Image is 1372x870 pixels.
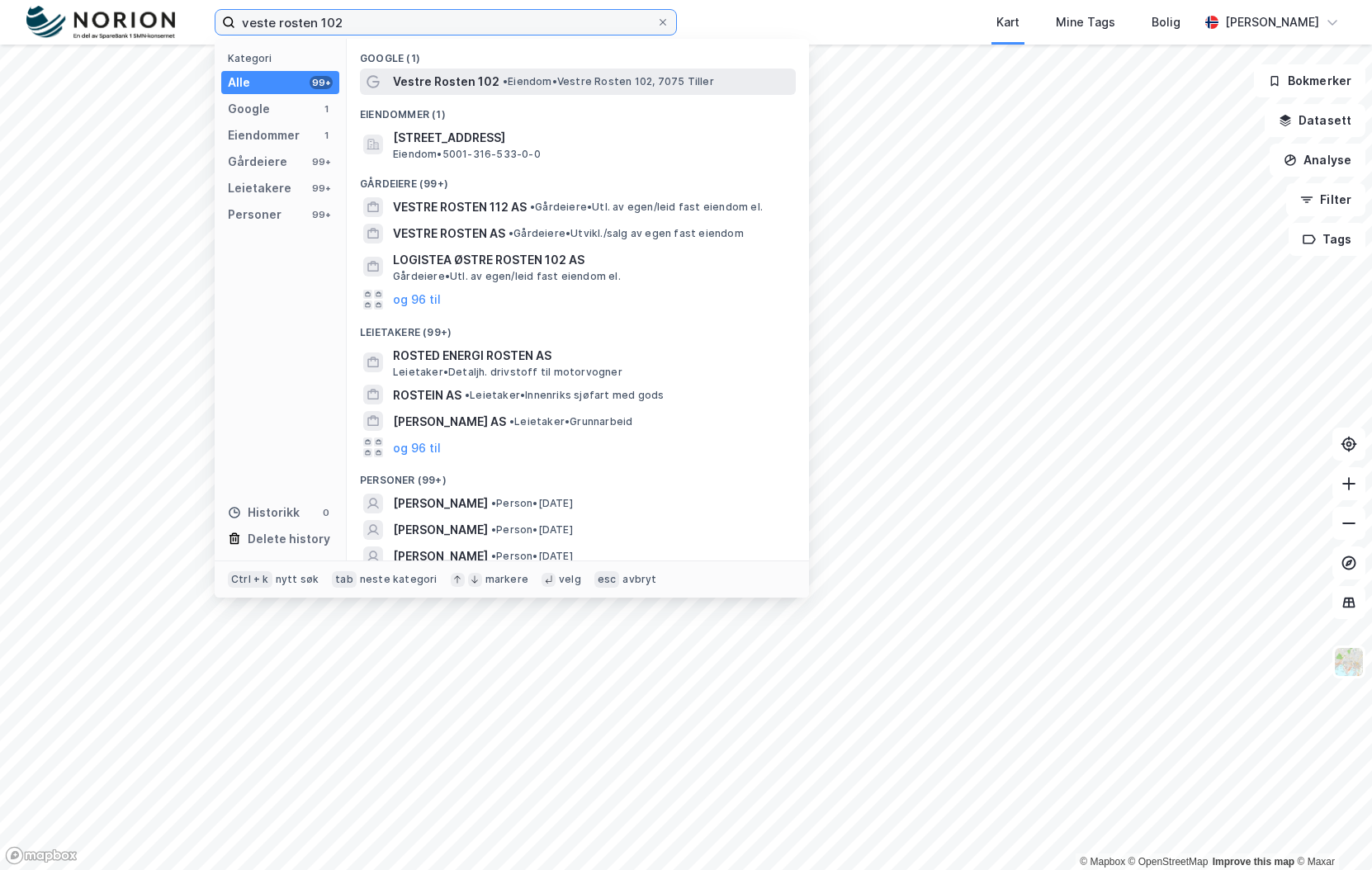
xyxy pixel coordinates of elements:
[491,523,496,536] span: •
[228,125,300,145] div: Eiendommer
[1289,791,1372,870] div: Kontrollprogram for chat
[393,72,499,92] span: Vestre Rosten 102
[393,197,527,217] span: VESTRE ROSTEN 112 AS
[347,461,809,490] div: Personer (99+)
[393,366,622,379] span: Leietaker • Detaljh. drivstoff til motorvogner
[5,846,78,865] a: Mapbox homepage
[1056,12,1115,32] div: Mine Tags
[319,506,333,519] div: 0
[996,12,1020,32] div: Kart
[228,52,339,64] div: Kategori
[393,270,621,283] span: Gårdeiere • Utl. av egen/leid fast eiendom el.
[491,497,573,510] span: Person • [DATE]
[491,550,496,562] span: •
[485,573,528,586] div: markere
[393,148,541,161] span: Eiendom • 5001-316-533-0-0
[1225,12,1319,32] div: [PERSON_NAME]
[509,415,514,428] span: •
[503,75,508,87] span: •
[1254,64,1365,97] button: Bokmerker
[1289,223,1365,256] button: Tags
[509,227,744,240] span: Gårdeiere • Utvikl./salg av egen fast eiendom
[393,437,441,457] button: og 96 til
[228,205,281,225] div: Personer
[491,523,573,537] span: Person • [DATE]
[393,290,441,310] button: og 96 til
[393,224,505,244] span: VESTRE ROSTEN AS
[491,550,573,563] span: Person • [DATE]
[503,75,714,88] span: Eiendom • Vestre Rosten 102, 7075 Tiller
[1128,856,1209,868] a: OpenStreetMap
[332,571,357,588] div: tab
[347,95,809,125] div: Eiendommer (1)
[310,182,333,195] div: 99+
[491,497,496,509] span: •
[276,573,319,586] div: nytt søk
[228,73,250,92] div: Alle
[393,250,789,270] span: LOGISTEA ØSTRE ROSTEN 102 AS
[347,164,809,194] div: Gårdeiere (99+)
[310,208,333,221] div: 99+
[393,385,461,405] span: ROSTEIN AS
[1270,144,1365,177] button: Analyse
[228,99,270,119] div: Google
[622,573,656,586] div: avbryt
[310,76,333,89] div: 99+
[228,571,272,588] div: Ctrl + k
[248,529,330,549] div: Delete history
[228,503,300,522] div: Historikk
[319,102,333,116] div: 1
[1213,856,1294,868] a: Improve this map
[1286,183,1365,216] button: Filter
[1152,12,1180,32] div: Bolig
[347,39,809,69] div: Google (1)
[319,129,333,142] div: 1
[393,128,789,148] span: [STREET_ADDRESS]
[1333,646,1365,678] img: Z
[360,573,438,586] div: neste kategori
[530,201,763,214] span: Gårdeiere • Utl. av egen/leid fast eiendom el.
[509,415,632,428] span: Leietaker • Grunnarbeid
[393,412,506,432] span: [PERSON_NAME] AS
[465,389,470,401] span: •
[235,10,656,35] input: Søk på adresse, matrikkel, gårdeiere, leietakere eller personer
[228,152,287,172] div: Gårdeiere
[26,6,175,40] img: norion-logo.80e7a08dc31c2e691866.png
[559,573,581,586] div: velg
[1265,104,1365,137] button: Datasett
[393,520,488,540] span: [PERSON_NAME]
[310,155,333,168] div: 99+
[465,389,664,402] span: Leietaker • Innenriks sjøfart med gods
[509,227,513,239] span: •
[594,571,620,588] div: esc
[393,346,789,366] span: ROSTED ENERGI ROSTEN AS
[530,201,535,213] span: •
[1080,856,1125,868] a: Mapbox
[393,546,488,566] span: [PERSON_NAME]
[228,178,291,198] div: Leietakere
[393,494,488,513] span: [PERSON_NAME]
[347,313,809,343] div: Leietakere (99+)
[1289,791,1372,870] iframe: Chat Widget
